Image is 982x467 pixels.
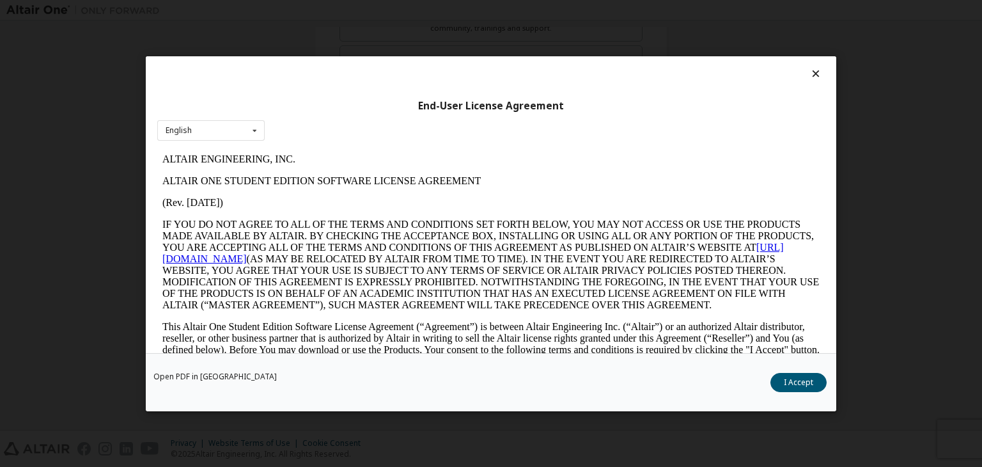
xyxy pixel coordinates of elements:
[5,70,662,162] p: IF YOU DO NOT AGREE TO ALL OF THE TERMS AND CONDITIONS SET FORTH BELOW, YOU MAY NOT ACCESS OR USE...
[5,5,662,17] p: ALTAIR ENGINEERING, INC.
[5,93,627,116] a: [URL][DOMAIN_NAME]
[166,127,192,134] div: English
[153,373,277,381] a: Open PDF in [GEOGRAPHIC_DATA]
[5,173,662,219] p: This Altair One Student Edition Software License Agreement (“Agreement”) is between Altair Engine...
[5,27,662,38] p: ALTAIR ONE STUDENT EDITION SOFTWARE LICENSE AGREEMENT
[157,99,825,112] div: End-User License Agreement
[770,373,827,392] button: I Accept
[5,49,662,60] p: (Rev. [DATE])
